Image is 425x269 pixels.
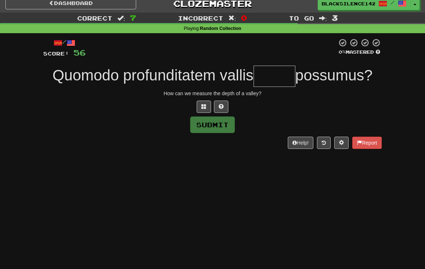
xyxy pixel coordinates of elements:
[178,15,223,22] span: Incorrect
[214,101,228,113] button: Single letter hint - you only get 1 per sentence and score half the points! alt+h
[391,0,394,5] span: /
[77,15,112,22] span: Correct
[43,51,69,57] span: Score:
[228,16,236,22] span: :
[317,137,331,149] button: Round history (alt+y)
[322,1,375,7] span: BlackSilence1425
[337,49,382,56] div: Mastered
[73,48,86,57] span: 56
[190,117,235,133] button: Submit
[197,101,211,113] button: Switch sentence to multiple choice alt+p
[200,26,241,31] strong: Random Collection
[319,16,327,22] span: :
[288,137,313,149] button: Help!
[53,67,254,84] span: Quomodo profunditatem vallis
[332,14,338,22] span: 3
[130,14,136,22] span: 7
[43,39,86,48] div: /
[352,137,382,149] button: Report
[295,67,373,84] span: possumus?
[241,14,247,22] span: 0
[117,16,125,22] span: :
[43,90,382,97] div: How can we measure the depth of a valley?
[339,49,346,55] span: 0 %
[289,15,314,22] span: To go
